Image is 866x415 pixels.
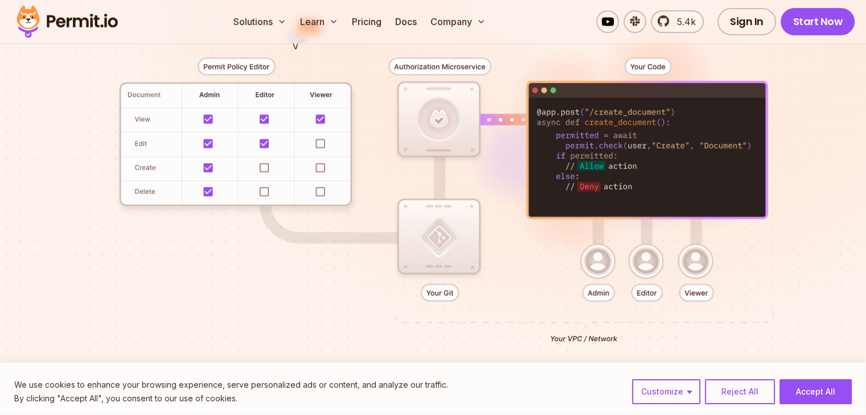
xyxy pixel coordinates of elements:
a: Start Now [781,8,855,35]
a: Pricing [347,10,386,33]
p: By clicking "Accept All", you consent to our use of cookies. [14,392,448,405]
p: We use cookies to enhance your browsing experience, serve personalized ads or content, and analyz... [14,378,448,392]
a: Docs [391,10,421,33]
button: Customize [632,379,700,404]
button: Accept All [779,379,852,404]
span: 5.4k [670,15,696,28]
button: Learn [295,10,343,33]
img: Permit logo [11,2,123,41]
a: Sign In [717,8,776,35]
a: 5.4k [651,10,704,33]
button: Company [426,10,490,33]
button: Solutions [229,10,291,33]
button: Reject All [705,379,775,404]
